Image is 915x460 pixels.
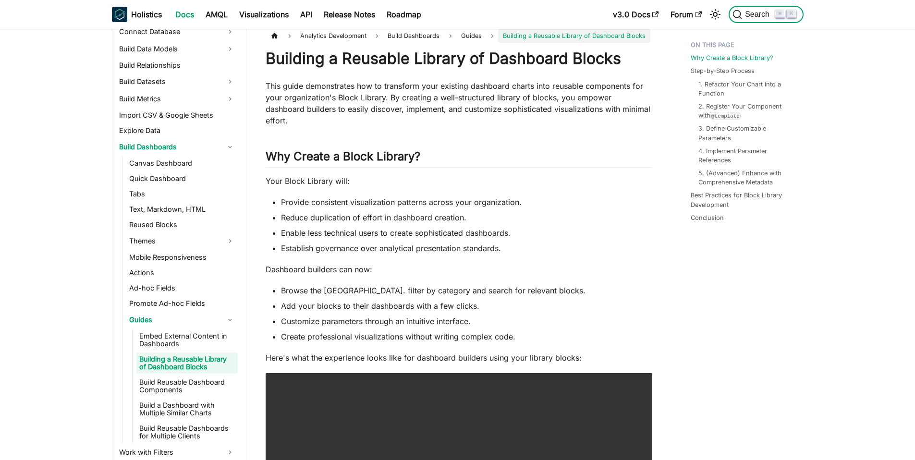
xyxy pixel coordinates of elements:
[116,445,238,460] a: Work with Filters
[126,312,238,327] a: Guides
[116,24,238,39] a: Connect Database
[116,74,238,89] a: Build Datasets
[266,49,652,68] h1: Building a Reusable Library of Dashboard Blocks
[126,203,238,216] a: Text, Markdown, HTML
[787,10,796,18] kbd: K
[126,251,238,264] a: Mobile Responsiveness
[136,375,238,397] a: Build Reusable Dashboard Components
[266,80,652,126] p: This guide demonstrates how to transform your existing dashboard charts into reusable components ...
[729,6,803,23] button: Search (Command+K)
[102,29,246,460] nav: Docs sidebar
[708,7,723,22] button: Switch between dark and light mode (currently light mode)
[281,242,652,254] li: Establish governance over analytical presentation standards.
[698,124,794,142] a: 3. Define Customizable Parameters
[691,191,798,209] a: Best Practices for Block Library Development
[200,7,233,22] a: AMQL
[126,233,238,249] a: Themes
[498,29,650,43] span: Building a Reusable Library of Dashboard Blocks
[136,352,238,374] a: Building a Reusable Library of Dashboard Blocks
[266,175,652,187] p: Your Block Library will:
[116,109,238,122] a: Import CSV & Google Sheets
[126,266,238,279] a: Actions
[281,331,652,342] li: Create professional visualizations without writing complex code.
[116,124,238,137] a: Explore Data
[691,66,755,75] a: Step-by-Step Process
[698,169,794,187] a: 5. (Advanced) Enhance with Comprehensive Metadata
[775,10,785,18] kbd: ⌘
[136,329,238,351] a: Embed External Content in Dashboards
[233,7,294,22] a: Visualizations
[136,399,238,420] a: Build a Dashboard with Multiple Similar Charts
[665,7,708,22] a: Forum
[126,172,238,185] a: Quick Dashboard
[383,29,444,43] span: Build Dashboards
[691,53,773,62] a: Why Create a Block Library?
[281,212,652,223] li: Reduce duplication of effort in dashboard creation.
[126,157,238,170] a: Canvas Dashboard
[691,213,724,222] a: Conclusion
[607,7,665,22] a: v3.0 Docs
[281,285,652,296] li: Browse the [GEOGRAPHIC_DATA]. filter by category and search for relevant blocks.
[112,7,127,22] img: Holistics
[266,29,284,43] a: Home page
[266,149,652,168] h2: Why Create a Block Library?
[698,146,794,165] a: 4. Implement Parameter References
[381,7,427,22] a: Roadmap
[126,297,238,310] a: Promote Ad-hoc Fields
[698,80,794,98] a: 1. Refactor Your Chart into a Function
[456,29,487,43] span: Guides
[266,29,652,43] nav: Breadcrumbs
[266,264,652,275] p: Dashboard builders can now:
[281,227,652,239] li: Enable less technical users to create sophisticated dashboards.
[116,41,238,57] a: Build Data Models
[281,315,652,327] li: Customize parameters through an intuitive interface.
[126,281,238,295] a: Ad-hoc Fields
[698,102,794,120] a: 2. Register Your Component with@template
[294,7,318,22] a: API
[126,187,238,201] a: Tabs
[281,300,652,312] li: Add your blocks to their dashboards with a few clicks.
[295,29,371,43] span: Analytics Development
[266,352,652,363] p: Here's what the experience looks like for dashboard builders using your library blocks:
[131,9,162,20] b: Holistics
[112,7,162,22] a: HolisticsHolistics
[281,196,652,208] li: Provide consistent visualization patterns across your organization.
[116,59,238,72] a: Build Relationships
[710,112,741,120] code: @template
[136,422,238,443] a: Build Reusable Dashboards for Multiple Clients
[742,10,775,19] span: Search
[126,218,238,231] a: Reused Blocks
[318,7,381,22] a: Release Notes
[170,7,200,22] a: Docs
[116,139,238,155] a: Build Dashboards
[116,91,238,107] a: Build Metrics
